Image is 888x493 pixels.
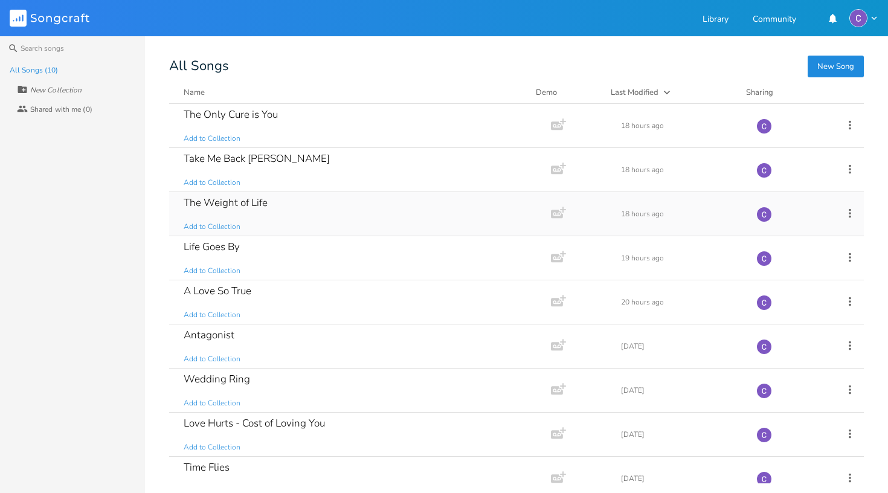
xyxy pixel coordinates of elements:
div: Love Hurts - Cost of Loving You [184,418,325,428]
div: All Songs [169,60,864,72]
div: [DATE] [621,431,742,438]
div: Sharing [746,86,819,98]
span: Add to Collection [184,266,240,276]
div: New Collection [30,86,82,94]
div: The Weight of Life [184,198,268,208]
a: Community [753,15,796,25]
img: Calum Wright [756,118,772,134]
span: Add to Collection [184,354,240,364]
div: Take Me Back [PERSON_NAME] [184,153,330,164]
div: Wedding Ring [184,374,250,384]
div: Last Modified [611,87,658,98]
img: Calum Wright [756,427,772,443]
div: Life Goes By [184,242,240,252]
div: A Love So True [184,286,251,296]
div: 18 hours ago [621,210,742,217]
div: Demo [536,86,596,98]
div: [DATE] [621,475,742,482]
div: [DATE] [621,343,742,350]
span: Add to Collection [184,398,240,408]
img: Calum Wright [756,339,772,355]
div: 18 hours ago [621,166,742,173]
div: Antagonist [184,330,234,340]
div: [DATE] [621,387,742,394]
img: Calum Wright [756,163,772,178]
button: New Song [808,56,864,77]
img: Calum Wright [756,295,772,311]
div: Time Flies [184,462,230,472]
div: Shared with me (0) [30,106,92,113]
span: Add to Collection [184,134,240,144]
img: Calum Wright [756,251,772,266]
span: Add to Collection [184,222,240,232]
button: Name [184,86,521,98]
div: All Songs (10) [10,66,58,74]
img: Calum Wright [756,383,772,399]
div: 18 hours ago [621,122,742,129]
div: The Only Cure is You [184,109,278,120]
div: 20 hours ago [621,298,742,306]
span: Add to Collection [184,442,240,453]
a: Library [703,15,729,25]
button: Last Modified [611,86,732,98]
span: Add to Collection [184,178,240,188]
span: Add to Collection [184,310,240,320]
div: Name [184,87,205,98]
div: 19 hours ago [621,254,742,262]
img: Calum Wright [756,471,772,487]
img: Calum Wright [756,207,772,222]
img: Calum Wright [849,9,867,27]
